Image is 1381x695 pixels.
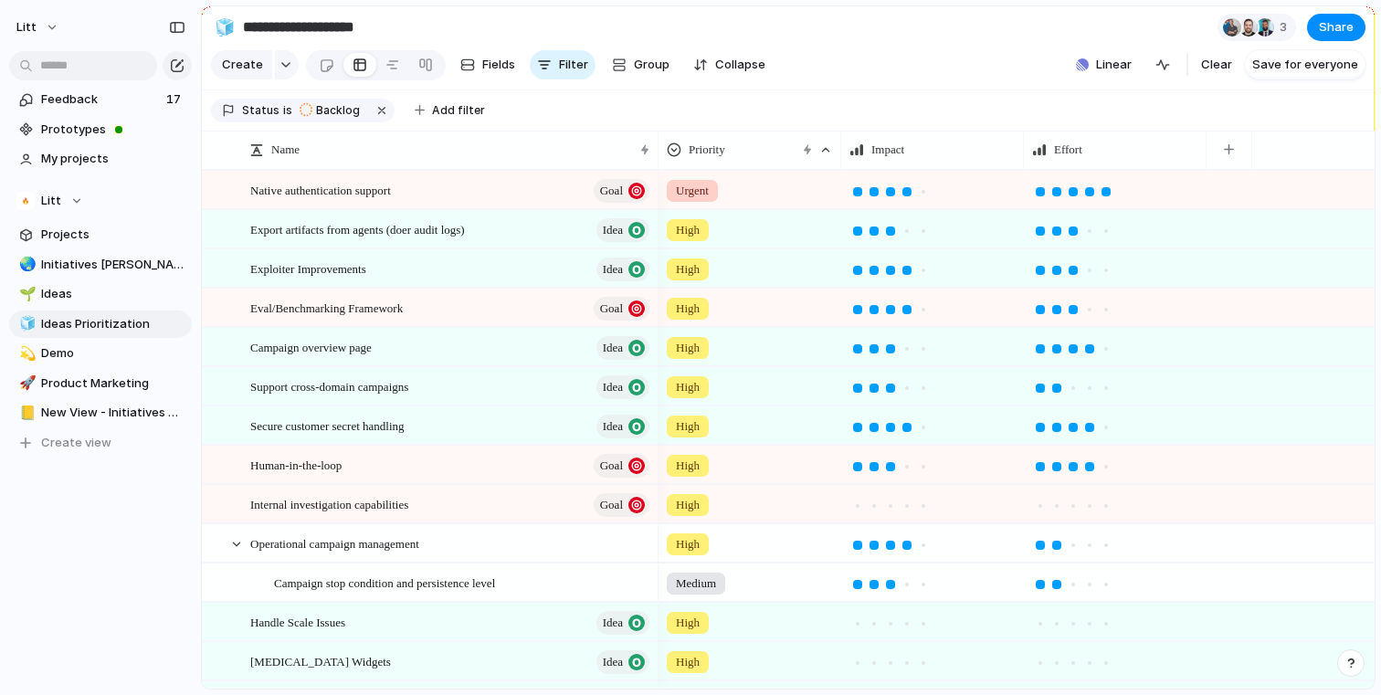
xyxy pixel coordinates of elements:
span: Priority [689,141,725,159]
a: 🌱Ideas [9,280,192,308]
span: High [676,260,700,279]
button: 🚀 [16,374,35,393]
span: Create [222,56,263,74]
span: Filter [559,56,588,74]
button: Backlog [294,100,371,121]
span: High [676,496,700,514]
span: Goal [600,492,623,518]
span: High [676,653,700,671]
button: Goal [594,179,649,203]
button: Idea [596,415,649,438]
span: Operational campaign management [250,532,419,553]
span: High [676,378,700,396]
div: 📒 [19,403,32,424]
span: Create view [41,434,111,452]
span: Group [634,56,669,74]
button: 💫 [16,344,35,363]
span: Human-in-the-loop [250,454,342,475]
div: 🧊 [215,15,235,39]
span: Projects [41,226,185,244]
button: Fields [453,50,522,79]
button: Idea [596,336,649,360]
span: Idea [603,374,623,400]
button: Add filter [404,98,496,123]
button: Idea [596,611,649,635]
span: Handle Scale Issues [250,611,345,632]
span: Idea [603,649,623,675]
span: Status [242,102,279,119]
button: 🧊 [16,315,35,333]
span: Ideas Prioritization [41,315,185,333]
button: 🌏 [16,256,35,274]
button: Share [1307,14,1365,41]
span: Initiatives [PERSON_NAME] [41,256,185,274]
span: Demo [41,344,185,363]
span: Exploiter Improvements [250,258,366,279]
a: 🌏Initiatives [PERSON_NAME] [9,251,192,279]
a: 🧊Ideas Prioritization [9,311,192,338]
span: Idea [603,610,623,636]
button: Goal [594,454,649,478]
div: 🌏 [19,254,32,275]
button: Create view [9,429,192,457]
button: Litt [8,13,69,42]
span: Fields [482,56,515,74]
a: Feedback17 [9,86,192,113]
button: Save for everyone [1245,50,1365,79]
button: Create [211,50,272,79]
div: 🌱 [19,284,32,305]
span: Native authentication support [250,179,391,200]
a: Projects [9,221,192,248]
button: Idea [596,650,649,674]
span: Goal [600,453,623,479]
button: is [279,100,296,121]
div: 🧊 [19,313,32,334]
span: High [676,221,700,239]
span: Support cross-domain campaigns [250,375,408,396]
span: Litt [41,192,61,210]
div: 💫 [19,343,32,364]
button: Linear [1069,51,1139,79]
span: Impact [871,141,904,159]
span: Effort [1054,141,1082,159]
a: Prototypes [9,116,192,143]
span: Name [271,141,300,159]
span: My projects [41,150,185,168]
span: High [676,535,700,553]
span: Product Marketing [41,374,185,393]
button: 🌱 [16,285,35,303]
span: Add filter [432,102,485,119]
span: High [676,339,700,357]
span: Secure customer secret handling [250,415,405,436]
span: Goal [600,178,623,204]
button: Group [603,50,679,79]
div: 🚀 [19,373,32,394]
button: Idea [596,218,649,242]
span: is [283,102,292,119]
span: Medium [676,574,716,593]
span: Backlog [316,102,360,119]
span: Idea [603,217,623,243]
span: New View - Initiatives and Goals [41,404,185,422]
a: 🚀Product Marketing [9,370,192,397]
span: Urgent [676,182,709,200]
a: 📒New View - Initiatives and Goals [9,399,192,426]
span: Save for everyone [1252,56,1358,74]
span: High [676,417,700,436]
button: Goal [594,493,649,517]
span: Goal [600,296,623,321]
span: Share [1319,18,1354,37]
span: Collapse [715,56,765,74]
span: [MEDICAL_DATA] Widgets [250,650,391,671]
span: Clear [1201,56,1232,74]
span: Linear [1096,56,1132,74]
a: 💫Demo [9,340,192,367]
span: 17 [166,90,184,109]
a: My projects [9,145,192,173]
button: 📒 [16,404,35,422]
span: Feedback [41,90,161,109]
